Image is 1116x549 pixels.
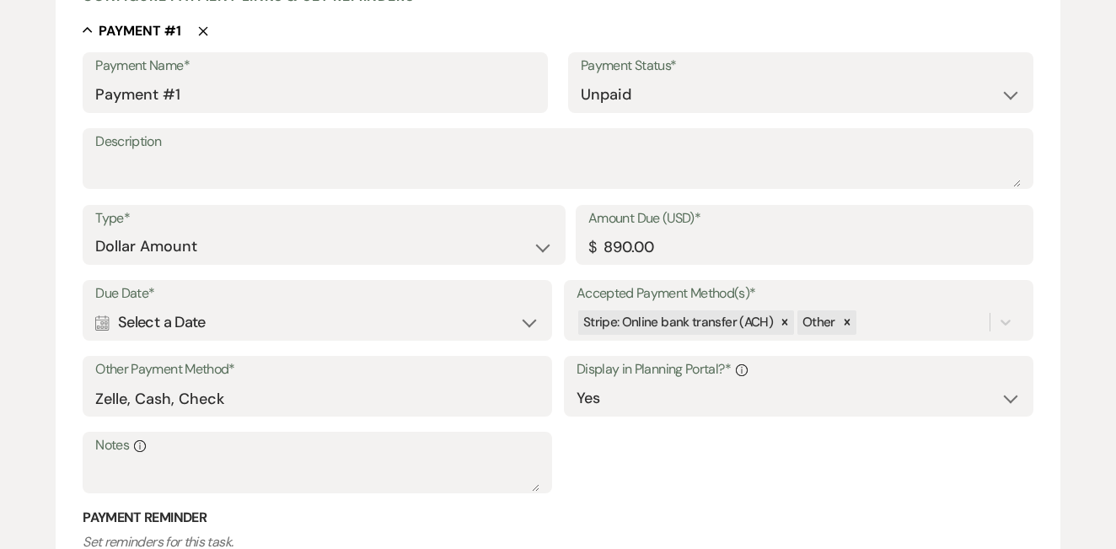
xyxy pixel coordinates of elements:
label: Due Date* [95,282,539,306]
div: $ [588,236,596,259]
label: Notes [95,433,539,458]
label: Other Payment Method* [95,358,539,382]
label: Type* [95,207,553,231]
button: Payment #1 [83,22,181,39]
label: Description [95,130,1021,154]
label: Payment Name* [95,54,535,78]
span: Stripe: Online bank transfer (ACH) [583,314,773,331]
h5: Payment # 1 [99,22,181,40]
h3: Payment Reminder [83,509,1033,527]
label: Accepted Payment Method(s)* [577,282,1021,306]
label: Amount Due (USD)* [588,207,1021,231]
label: Payment Status* [581,54,1021,78]
label: Display in Planning Portal?* [577,358,1021,382]
span: Other [802,314,835,331]
div: Select a Date [95,306,539,339]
